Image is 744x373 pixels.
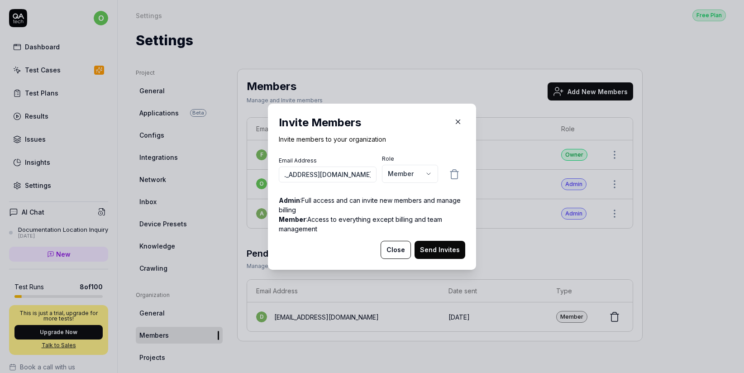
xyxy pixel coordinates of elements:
button: Close [381,241,411,259]
button: Send Invites [415,241,465,259]
h2: Invite Members [279,115,465,131]
label: Role [382,155,438,163]
button: Close Modal [451,115,465,129]
input: member@email.com [279,167,377,182]
strong: Admin [279,196,300,204]
p: : Full access and can invite new members and manage billing [279,196,465,215]
p: : Access to everything except billing and team management [279,215,465,234]
strong: Member [279,215,306,223]
label: Email Address [279,157,377,165]
p: Invite members to your organization [279,134,465,144]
